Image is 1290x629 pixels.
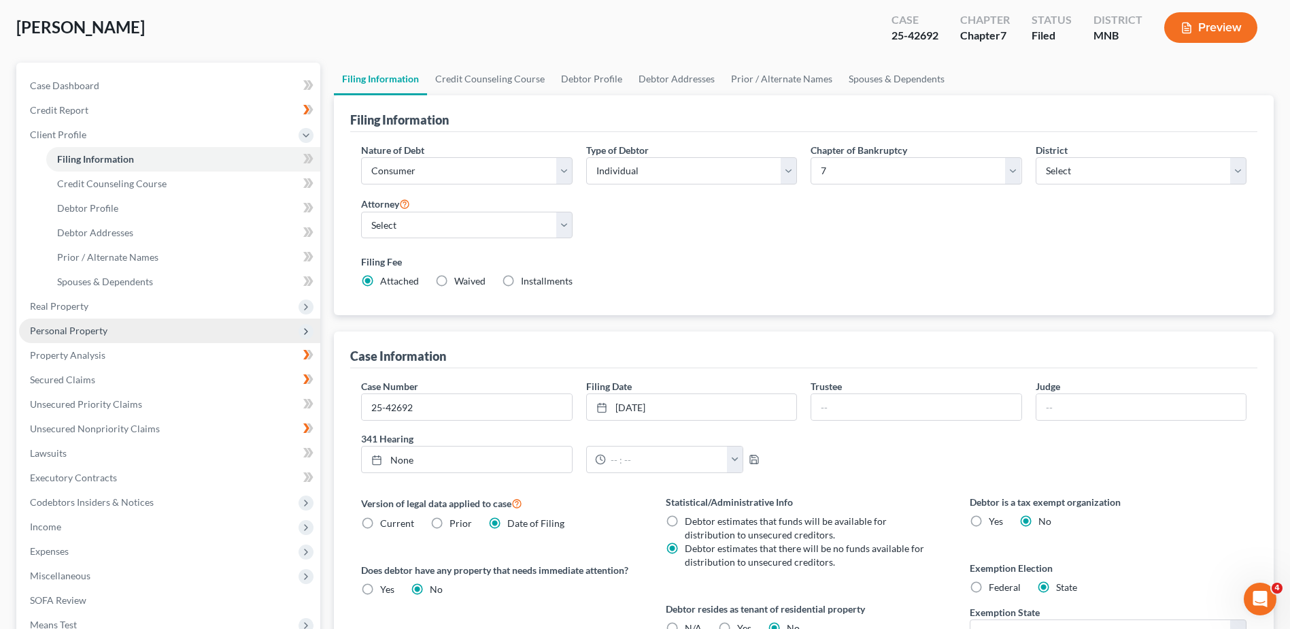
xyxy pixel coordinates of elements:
span: Filing Information [57,153,134,165]
a: [DATE] [587,394,796,420]
a: Debtor Addresses [46,221,320,245]
label: Type of Debtor [586,143,649,157]
span: Expenses [30,545,69,557]
div: Case [892,12,938,28]
span: Prior / Alternate Names [57,251,158,263]
label: Judge [1036,379,1060,393]
label: Nature of Debt [361,143,424,157]
label: Does debtor have any property that needs immediate attention? [361,563,638,577]
a: Spouses & Dependents [841,63,953,95]
div: Status [1032,12,1072,28]
span: 7 [1000,29,1006,42]
label: Trustee [811,379,842,393]
a: Credit Counseling Course [46,172,320,196]
a: Unsecured Nonpriority Claims [19,417,320,441]
span: Current [380,517,414,529]
a: Executory Contracts [19,466,320,490]
div: MNB [1093,28,1142,44]
input: -- : -- [606,447,728,472]
a: Filing Information [334,63,427,95]
div: Case Information [350,348,446,364]
label: Version of legal data applied to case [361,495,638,511]
label: Debtor is a tax exempt organization [970,495,1246,509]
span: Credit Counseling Course [57,178,167,189]
a: None [362,447,571,472]
span: Client Profile [30,129,86,140]
span: Miscellaneous [30,570,90,581]
span: No [1038,515,1051,527]
a: Secured Claims [19,368,320,392]
span: Prior [449,517,472,529]
a: Debtor Profile [46,196,320,221]
span: Yes [989,515,1003,527]
input: -- [1036,394,1246,420]
span: Real Property [30,300,88,312]
span: Debtor estimates that funds will be available for distribution to unsecured creditors. [685,515,887,541]
span: Unsecured Nonpriority Claims [30,423,160,434]
span: Property Analysis [30,349,105,361]
input: -- [811,394,1021,420]
span: Income [30,521,61,532]
a: Credit Report [19,98,320,123]
a: SOFA Review [19,588,320,613]
a: Prior / Alternate Names [723,63,841,95]
span: Federal [989,581,1021,593]
label: Chapter of Bankruptcy [811,143,907,157]
label: 341 Hearing [354,432,804,446]
label: District [1036,143,1068,157]
div: District [1093,12,1142,28]
button: Preview [1164,12,1257,43]
a: Credit Counseling Course [427,63,553,95]
span: Debtor Addresses [57,227,133,238]
span: Case Dashboard [30,80,99,91]
a: Debtor Addresses [630,63,723,95]
span: Date of Filing [507,517,564,529]
span: Lawsuits [30,447,67,459]
a: Prior / Alternate Names [46,245,320,270]
label: Exemption State [970,605,1040,619]
span: Debtor estimates that there will be no funds available for distribution to unsecured creditors. [685,543,924,568]
label: Statistical/Administrative Info [666,495,943,509]
div: Filed [1032,28,1072,44]
span: Debtor Profile [57,202,118,214]
span: [PERSON_NAME] [16,17,145,37]
label: Case Number [361,379,418,393]
span: Attached [380,275,419,287]
label: Filing Date [586,379,632,393]
span: Unsecured Priority Claims [30,398,142,410]
div: Filing Information [350,112,449,128]
input: Enter case number... [362,394,571,420]
a: Case Dashboard [19,74,320,98]
span: Spouses & Dependents [57,276,153,287]
label: Exemption Election [970,561,1246,575]
label: Attorney [361,195,410,212]
a: Spouses & Dependents [46,270,320,294]
div: Chapter [960,28,1010,44]
a: Property Analysis [19,343,320,368]
span: Personal Property [30,325,107,336]
label: Filing Fee [361,255,1246,269]
span: Credit Report [30,104,88,116]
span: Waived [454,275,486,287]
span: State [1056,581,1077,593]
div: 25-42692 [892,28,938,44]
a: Lawsuits [19,441,320,466]
a: Debtor Profile [553,63,630,95]
span: Codebtors Insiders & Notices [30,496,154,508]
a: Filing Information [46,147,320,172]
span: Installments [521,275,573,287]
span: Secured Claims [30,374,95,385]
a: Unsecured Priority Claims [19,392,320,417]
span: No [430,583,443,595]
div: Chapter [960,12,1010,28]
span: Executory Contracts [30,472,117,483]
span: SOFA Review [30,594,86,606]
span: 4 [1272,583,1283,594]
iframe: Intercom live chat [1244,583,1276,615]
label: Debtor resides as tenant of residential property [666,602,943,616]
span: Yes [380,583,394,595]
